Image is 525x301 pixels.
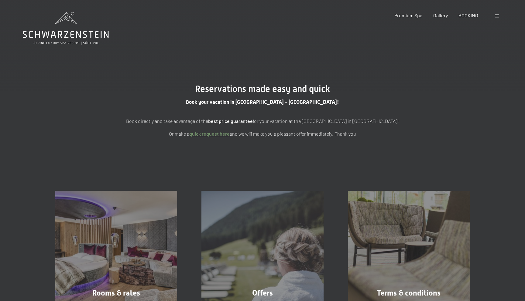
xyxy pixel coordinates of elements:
strong: best price guarantee [208,118,253,124]
span: Book your vacation in [GEOGRAPHIC_DATA] - [GEOGRAPHIC_DATA]! [186,99,339,105]
a: Gallery [433,12,448,18]
span: Reservations made easy and quick [195,83,330,94]
p: Or make a and we will make you a pleasant offer immediately. Thank you [111,130,414,138]
span: Offers [252,289,273,297]
a: Premium Spa [394,12,422,18]
a: quick request here [189,131,230,137]
span: Rooms & rates [92,289,140,297]
p: Book directly and take advantage of the for your vacation at the [GEOGRAPHIC_DATA] in [GEOGRAPHIC... [111,117,414,125]
a: BOOKING [458,12,478,18]
span: Terms & conditions [377,289,441,297]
